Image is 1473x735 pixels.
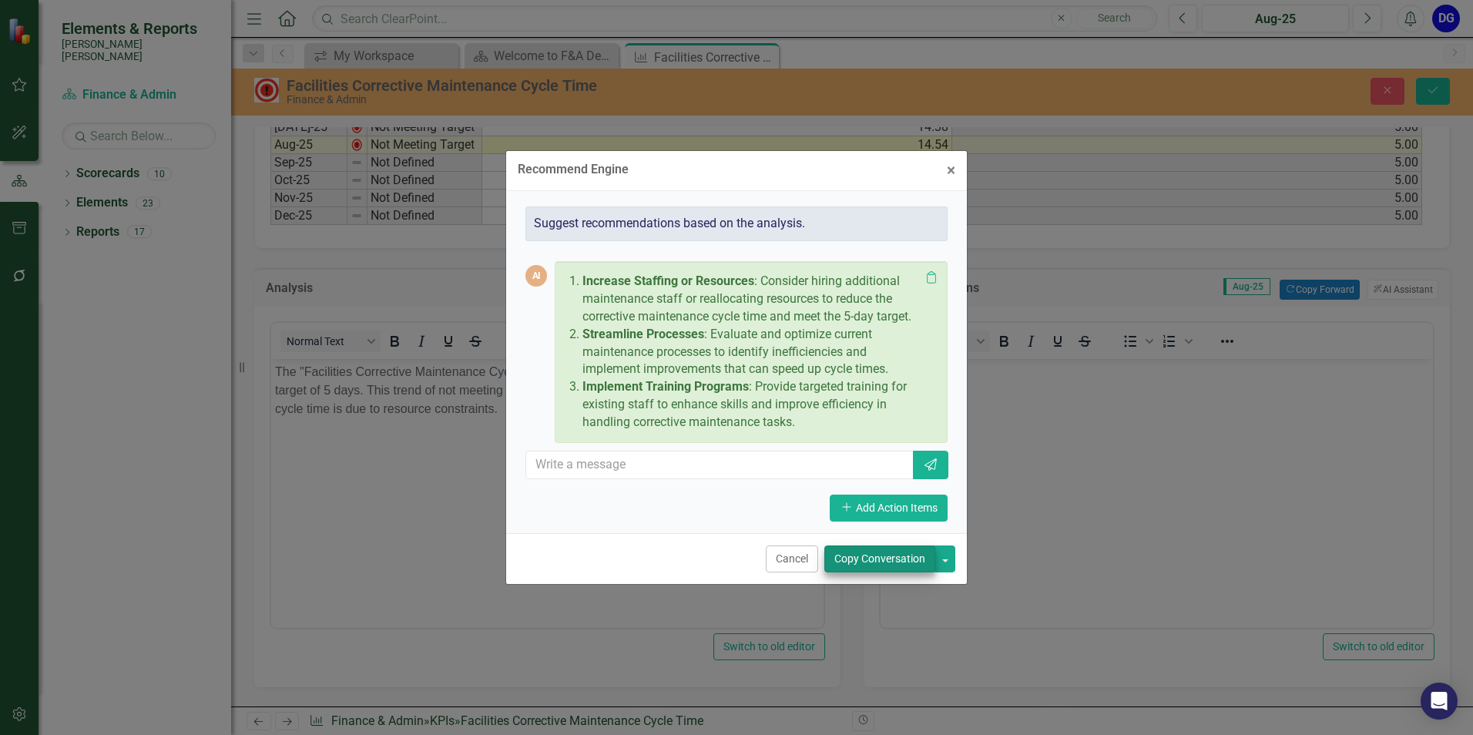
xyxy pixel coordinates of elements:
[4,4,549,59] p: The "Facilities Corrective Maintenance Cycle Time" for [DATE] is 14.54 days, still not meeting th...
[1421,683,1458,720] div: Open Intercom Messenger
[582,378,920,431] p: : Provide targeted training for existing staff to enhance skills and improve efficiency in handli...
[582,327,704,341] strong: Streamline Processes
[525,265,547,287] div: AI
[525,451,914,479] input: Write a message
[582,274,754,288] strong: Increase Staffing or Resources
[947,161,955,180] span: ×
[766,545,818,572] button: Cancel
[830,495,948,522] button: Add Action Items
[518,163,629,176] div: Recommend Engine
[582,326,920,379] p: : Evaluate and optimize current maintenance processes to identify inefficiencies and implement im...
[582,273,920,326] p: : Consider hiring additional maintenance staff or reallocating resources to reduce the corrective...
[525,206,948,241] div: Suggest recommendations based on the analysis.
[824,545,935,572] button: Copy Conversation
[582,379,749,394] strong: Implement Training Programs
